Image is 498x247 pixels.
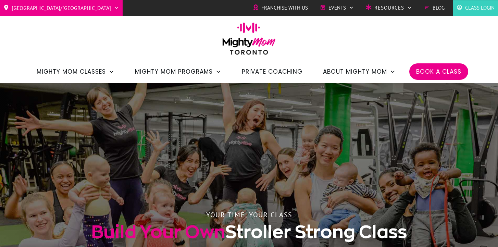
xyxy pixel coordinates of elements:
[366,3,412,13] a: Resources
[323,66,387,77] span: About Mighty Mom
[242,66,302,77] a: Private Coaching
[328,3,346,13] span: Events
[64,209,434,221] p: Your time, Your class
[261,3,308,13] span: Franchise with Us
[3,2,119,13] a: [GEOGRAPHIC_DATA]/[GEOGRAPHIC_DATA]
[91,222,225,241] span: Build Your Own
[457,3,495,13] a: Class Login
[91,222,407,241] span: Stroller Strong Class
[465,3,495,13] span: Class Login
[135,66,221,77] a: Mighty Mom Programs
[135,66,213,77] span: Mighty Mom Programs
[37,66,106,77] span: Mighty Mom Classes
[12,2,111,13] span: [GEOGRAPHIC_DATA]/[GEOGRAPHIC_DATA]
[433,3,445,13] span: Blog
[320,3,354,13] a: Events
[219,22,279,60] img: mightymom-logo-toronto
[424,3,445,13] a: Blog
[374,3,404,13] span: Resources
[37,66,114,77] a: Mighty Mom Classes
[416,66,461,77] a: Book a Class
[253,3,308,13] a: Franchise with Us
[323,66,396,77] a: About Mighty Mom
